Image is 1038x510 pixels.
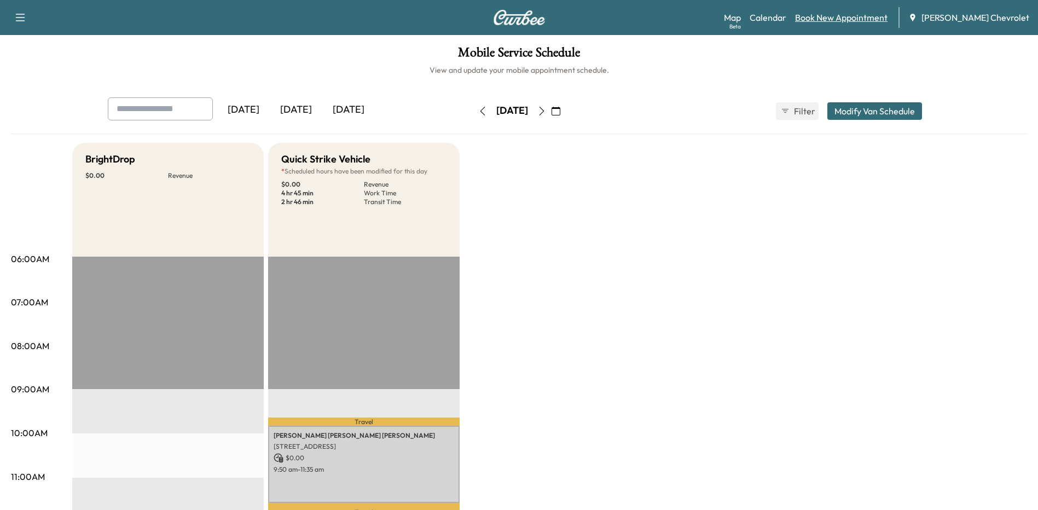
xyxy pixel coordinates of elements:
a: MapBeta [724,11,741,24]
p: [STREET_ADDRESS] [274,442,454,451]
h6: View and update your mobile appointment schedule. [11,65,1027,76]
div: [DATE] [270,97,322,123]
button: Modify Van Schedule [827,102,922,120]
div: [DATE] [217,97,270,123]
p: Scheduled hours have been modified for this day [281,167,446,176]
div: Beta [729,22,741,31]
p: 07:00AM [11,295,48,309]
p: Travel [268,418,460,426]
h5: Quick Strike Vehicle [281,152,370,167]
div: [DATE] [322,97,375,123]
img: Curbee Logo [493,10,546,25]
a: Book New Appointment [795,11,888,24]
span: Filter [794,105,814,118]
span: [PERSON_NAME] Chevrolet [921,11,1029,24]
p: 11:00AM [11,470,45,483]
p: $ 0.00 [281,180,364,189]
p: $ 0.00 [274,453,454,463]
p: Work Time [364,189,446,198]
p: 9:50 am - 11:35 am [274,465,454,474]
p: Transit Time [364,198,446,206]
p: [PERSON_NAME] [PERSON_NAME] [PERSON_NAME] [274,431,454,440]
p: Revenue [168,171,251,180]
h5: BrightDrop [85,152,135,167]
button: Filter [776,102,819,120]
p: 10:00AM [11,426,48,439]
p: 09:00AM [11,382,49,396]
a: Calendar [750,11,786,24]
p: 06:00AM [11,252,49,265]
p: 4 hr 45 min [281,189,364,198]
p: $ 0.00 [85,171,168,180]
p: Revenue [364,180,446,189]
p: 08:00AM [11,339,49,352]
h1: Mobile Service Schedule [11,46,1027,65]
p: 2 hr 46 min [281,198,364,206]
div: [DATE] [496,104,528,118]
